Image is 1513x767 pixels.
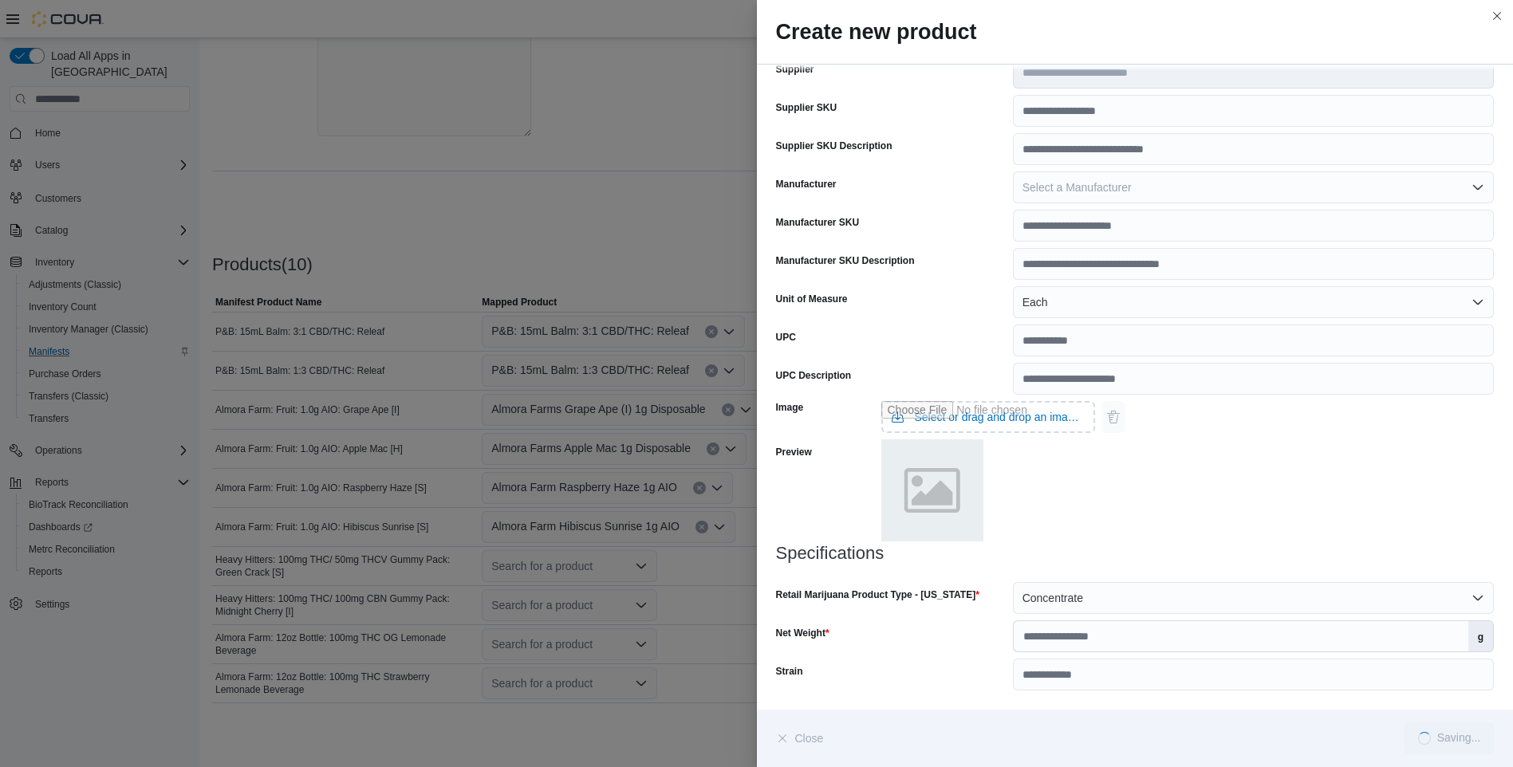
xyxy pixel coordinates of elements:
label: UPC [776,331,796,344]
button: Concentrate [1013,582,1494,614]
button: Close this dialog [1487,6,1507,26]
label: Strain [776,665,803,678]
button: LoadingSaving... [1405,722,1494,754]
label: Manufacturer SKU [776,216,860,229]
label: Supplier SKU Description [776,140,892,152]
label: g [1468,621,1493,651]
label: UPC Description [776,369,852,382]
h2: Create new product [776,19,1495,45]
button: Select a Manufacturer [1013,171,1494,203]
label: Supplier [776,63,814,76]
label: Manufacturer [776,178,837,191]
label: Unit of Measure [776,293,848,305]
h3: Specifications [776,544,1495,563]
span: Select a Manufacturer [1022,181,1132,194]
button: Close [776,722,824,754]
label: Manufacturer SKU Description [776,254,915,267]
span: Close [795,730,824,746]
label: Retail Marijuana Product Type - [US_STATE] [776,588,979,601]
label: Net Weight [776,627,829,639]
input: Use aria labels when no actual label is in use [881,401,1095,433]
div: Saving... [1437,732,1480,745]
img: placeholder.png [881,439,983,541]
button: Each [1013,286,1494,318]
label: Preview [776,446,812,458]
label: Supplier SKU [776,101,837,114]
span: Loading [1416,731,1432,746]
label: Image [776,401,804,414]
